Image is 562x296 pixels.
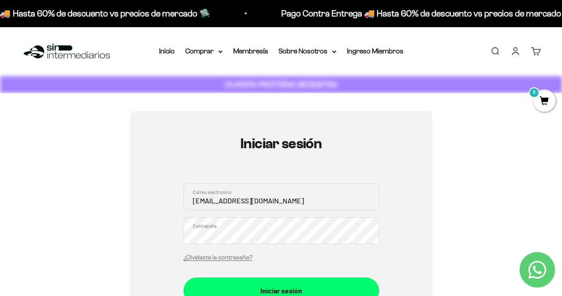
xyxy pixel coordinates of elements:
[159,47,175,55] a: Inicio
[183,254,252,261] a: ¿Olvidaste la contraseña?
[225,80,337,89] strong: CUANTA PROTEÍNA NECESITAS
[233,47,268,55] a: Membresía
[533,97,555,106] a: 0
[529,87,539,98] mark: 0
[185,45,223,57] summary: Comprar
[279,45,336,57] summary: Sobre Nosotros
[347,47,403,55] a: Ingreso Miembros
[183,136,379,151] h1: Iniciar sesión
